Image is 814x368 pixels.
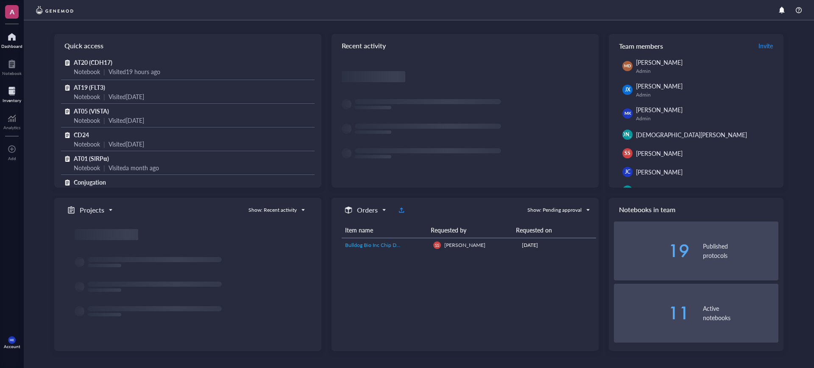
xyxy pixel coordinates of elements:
[74,83,105,91] span: AT19 (FLT3)
[74,67,100,76] div: Notebook
[10,6,14,17] span: A
[614,242,689,259] div: 19
[248,206,297,214] div: Show: Recent activity
[4,344,20,349] div: Account
[2,71,22,76] div: Notebook
[10,338,14,342] span: MK
[103,92,105,101] div: |
[3,125,20,130] div: Analytics
[342,222,427,238] th: Item name
[74,58,112,66] span: AT20 (CDH17)
[636,130,747,139] span: [DEMOGRAPHIC_DATA][PERSON_NAME]
[74,107,109,115] span: AT05 (VISTA)
[103,67,105,76] div: |
[2,57,22,76] a: Notebook
[345,241,427,249] a: Bulldog Bio Inc Chip Disposable Hemocytometer 50 slides
[74,130,89,139] span: CD24
[624,111,630,116] span: MK
[3,84,21,103] a: Inventory
[444,241,485,249] span: [PERSON_NAME]
[109,139,144,149] div: Visited [DATE]
[74,178,106,186] span: Conjugation
[109,163,159,172] div: Visited a month ago
[758,39,773,53] button: Invite
[636,115,775,122] div: Admin
[74,163,100,172] div: Notebook
[703,304,778,322] div: Active notebooks
[103,163,105,172] div: |
[1,30,22,49] a: Dashboard
[357,205,378,215] h5: Orders
[527,206,582,214] div: Show: Pending approval
[609,34,783,58] div: Team members
[625,168,630,176] span: JC
[80,205,104,215] h5: Projects
[513,222,588,238] th: Requested on
[8,156,16,161] div: Add
[332,34,599,58] div: Recent activity
[345,241,475,249] span: Bulldog Bio Inc Chip Disposable Hemocytometer 50 slides
[427,222,513,238] th: Requested by
[636,168,683,176] span: [PERSON_NAME]
[3,111,20,130] a: Analytics
[109,116,144,125] div: Visited [DATE]
[625,86,630,94] span: JX
[1,44,22,49] div: Dashboard
[74,154,109,163] span: AT01 (SIRPα)
[103,139,105,149] div: |
[624,187,631,194] span: JW
[74,139,100,149] div: Notebook
[54,34,321,58] div: Quick access
[636,91,775,98] div: Admin
[636,68,775,75] div: Admin
[109,92,144,101] div: Visited [DATE]
[636,149,683,158] span: [PERSON_NAME]
[614,304,689,321] div: 11
[636,82,683,90] span: [PERSON_NAME]
[609,198,783,221] div: Notebooks in team
[34,5,75,15] img: genemod-logo
[607,131,648,138] span: [PERSON_NAME]
[3,98,21,103] div: Inventory
[636,105,683,114] span: [PERSON_NAME]
[636,58,683,66] span: [PERSON_NAME]
[758,42,773,50] span: Invite
[74,92,100,101] div: Notebook
[624,149,630,157] span: SS
[636,186,683,195] span: [PERSON_NAME]
[109,67,160,76] div: Visited 19 hours ago
[624,63,631,69] span: MD
[435,243,439,247] span: SS
[522,241,593,249] div: [DATE]
[703,241,778,260] div: Published protocols
[103,116,105,125] div: |
[74,116,100,125] div: Notebook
